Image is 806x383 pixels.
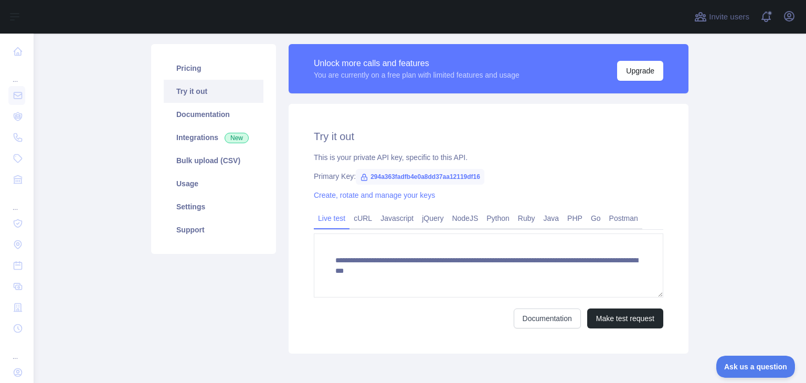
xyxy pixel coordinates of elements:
a: Python [482,210,514,227]
div: Unlock more calls and features [314,57,519,70]
a: jQuery [418,210,448,227]
a: Pricing [164,57,263,80]
h2: Try it out [314,129,663,144]
iframe: Toggle Customer Support [716,356,796,378]
a: Integrations New [164,126,263,149]
a: PHP [563,210,587,227]
a: Usage [164,172,263,195]
a: Ruby [514,210,539,227]
div: ... [8,191,25,212]
span: 294a363fadfb4e0a8dd37aa12119df16 [356,169,484,185]
a: Live test [314,210,349,227]
a: Documentation [164,103,263,126]
button: Make test request [587,308,663,328]
a: Documentation [514,308,581,328]
span: Invite users [709,11,749,23]
a: Bulk upload (CSV) [164,149,263,172]
a: NodeJS [448,210,482,227]
span: New [225,133,249,143]
a: Javascript [376,210,418,227]
a: Settings [164,195,263,218]
a: cURL [349,210,376,227]
a: Support [164,218,263,241]
div: ... [8,340,25,361]
button: Upgrade [617,61,663,81]
div: ... [8,63,25,84]
a: Go [587,210,605,227]
div: Primary Key: [314,171,663,182]
button: Invite users [692,8,751,25]
a: Create, rotate and manage your keys [314,191,435,199]
div: This is your private API key, specific to this API. [314,152,663,163]
a: Java [539,210,564,227]
a: Postman [605,210,642,227]
a: Try it out [164,80,263,103]
div: You are currently on a free plan with limited features and usage [314,70,519,80]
